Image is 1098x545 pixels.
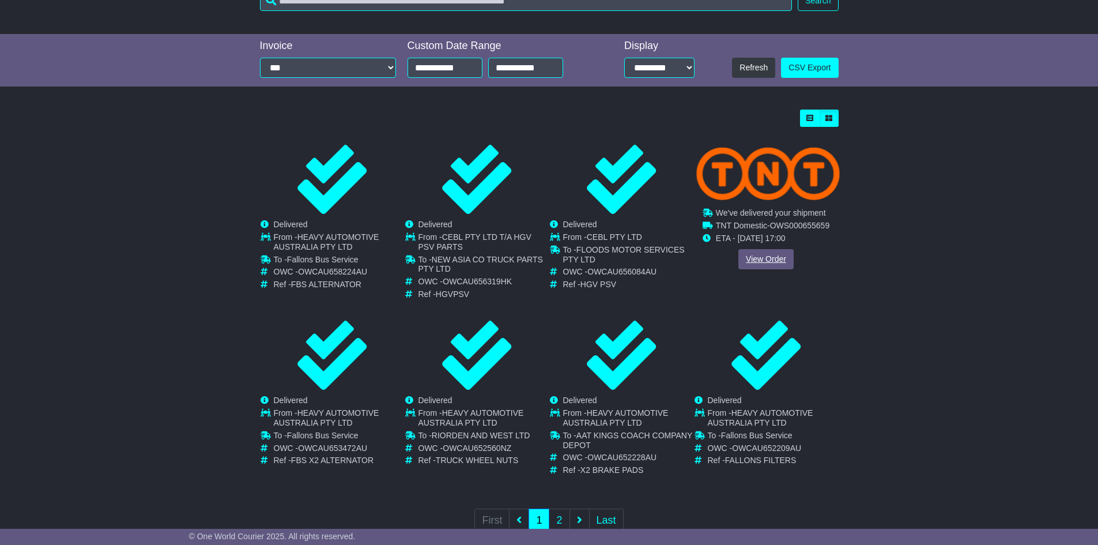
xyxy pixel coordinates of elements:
[708,396,742,405] span: Delivered
[298,267,367,276] span: OWCAU658224AU
[274,431,404,443] td: To -
[563,431,693,453] td: To -
[274,396,308,405] span: Delivered
[708,408,838,431] td: From -
[563,267,693,280] td: OWC -
[781,58,838,78] a: CSV Export
[529,509,549,532] a: 1
[418,255,549,277] td: To -
[563,245,693,268] td: To -
[287,431,359,440] span: Fallons Bus Service
[443,443,511,453] span: OWCAU652560NZ
[587,232,642,242] span: CEBL PTY LTD
[291,280,361,289] span: FBS ALTERNATOR
[587,453,656,462] span: OWCAU652228AU
[563,232,693,245] td: From -
[732,443,801,453] span: OWCAU652209AU
[274,232,379,251] span: HEAVY AUTOMOTIVE AUSTRALIA PTY LTD
[580,280,616,289] span: HGV PSV
[716,234,786,243] span: ETA - [DATE] 17:00
[721,431,793,440] span: Fallons Bus Service
[418,443,549,456] td: OWC -
[418,431,549,443] td: To -
[287,255,359,264] span: Fallons Bus Service
[580,465,643,475] span: X2 BRAKE PADS
[418,408,524,427] span: HEAVY AUTOMOTIVE AUSTRALIA PTY LTD
[696,147,840,200] img: TNT_Domestic.png
[563,396,597,405] span: Delivered
[563,220,597,229] span: Delivered
[563,453,693,465] td: OWC -
[274,443,404,456] td: OWC -
[732,58,775,78] button: Refresh
[716,221,767,230] span: TNT Domestic
[563,408,669,427] span: HEAVY AUTOMOTIVE AUSTRALIA PTY LTD
[274,220,308,229] span: Delivered
[708,443,838,456] td: OWC -
[274,408,379,427] span: HEAVY AUTOMOTIVE AUSTRALIA PTY LTD
[549,509,569,532] a: 2
[589,509,624,532] a: Last
[260,40,396,52] div: Invoice
[418,220,452,229] span: Delivered
[587,267,656,276] span: OWCAU656084AU
[563,245,685,264] span: FLOODS MOTOR SERVICES PTY LTD
[418,255,543,274] span: NEW ASIA CO TRUCK PARTS PTY LTD
[708,456,838,465] td: Ref -
[418,232,549,255] td: From -
[436,290,469,299] span: HGVPSV
[418,456,549,465] td: Ref -
[274,232,404,255] td: From -
[274,408,404,431] td: From -
[274,280,404,290] td: Ref -
[418,396,452,405] span: Delivered
[418,232,531,251] span: CEBL PTY LTD T/A HGV PSV PARTS
[738,249,794,269] a: View Order
[274,456,404,465] td: Ref -
[563,465,693,475] td: Ref -
[436,456,518,465] span: TRUCK WHEEL NUTS
[725,456,796,465] span: FALLONS FILTERS
[563,280,693,290] td: Ref -
[274,255,404,268] td: To -
[770,221,830,230] span: OWS000655659
[443,277,512,286] span: OWCAU656319HK
[418,408,549,431] td: From -
[563,431,693,450] span: AAT KINGS COACH COMPANY DEPOT
[298,443,367,453] span: OWCAU653472AU
[407,40,593,52] div: Custom Date Range
[432,431,530,440] span: RIORDEN AND WEST LTD
[563,408,693,431] td: From -
[274,267,404,280] td: OWC -
[624,40,695,52] div: Display
[291,456,373,465] span: FBS X2 ALTERNATOR
[418,277,549,290] td: OWC -
[189,532,356,541] span: © One World Courier 2025. All rights reserved.
[716,208,826,217] span: We've delivered your shipment
[708,431,838,443] td: To -
[418,290,549,299] td: Ref -
[716,221,829,234] td: -
[708,408,813,427] span: HEAVY AUTOMOTIVE AUSTRALIA PTY LTD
